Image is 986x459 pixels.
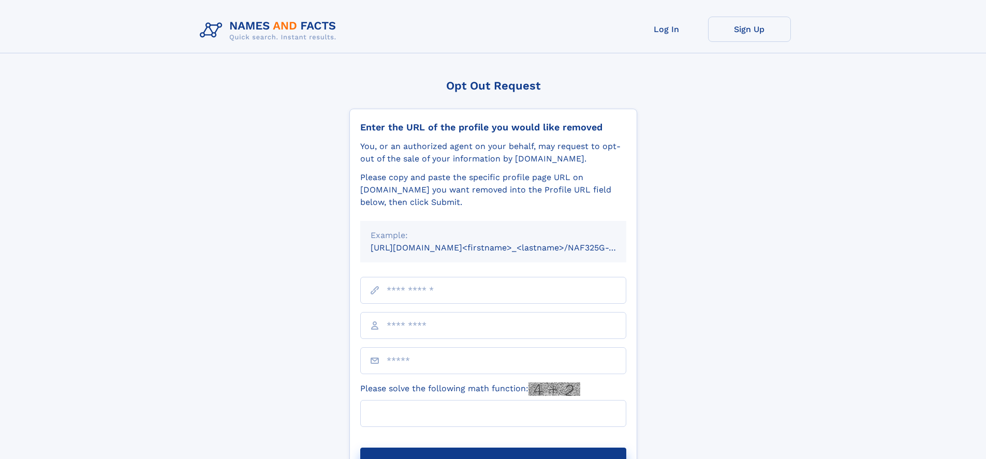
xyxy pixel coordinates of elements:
[625,17,708,42] a: Log In
[708,17,791,42] a: Sign Up
[196,17,345,45] img: Logo Names and Facts
[371,243,646,253] small: [URL][DOMAIN_NAME]<firstname>_<lastname>/NAF325G-xxxxxxxx
[371,229,616,242] div: Example:
[360,382,580,396] label: Please solve the following math function:
[349,79,637,92] div: Opt Out Request
[360,122,626,133] div: Enter the URL of the profile you would like removed
[360,140,626,165] div: You, or an authorized agent on your behalf, may request to opt-out of the sale of your informatio...
[360,171,626,209] div: Please copy and paste the specific profile page URL on [DOMAIN_NAME] you want removed into the Pr...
